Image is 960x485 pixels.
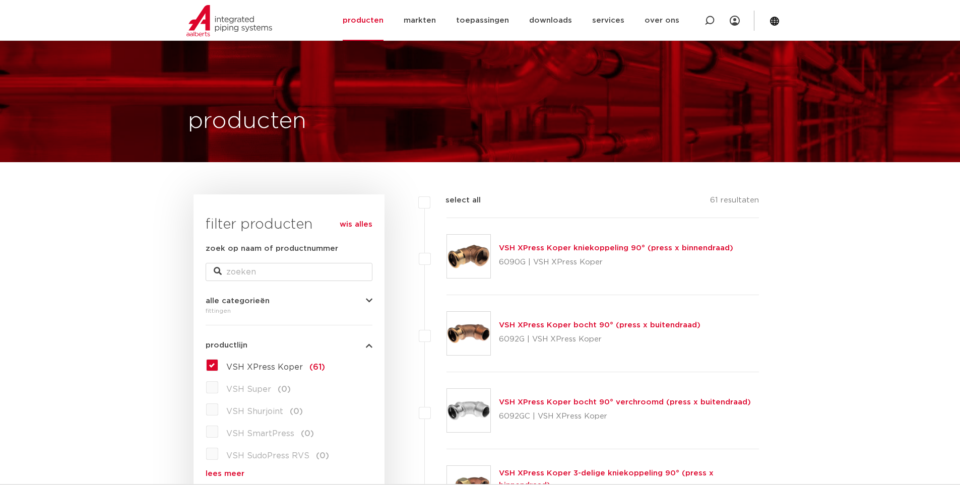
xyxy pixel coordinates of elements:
a: VSH XPress Koper bocht 90° (press x buitendraad) [499,321,700,329]
span: alle categorieën [206,297,270,305]
a: lees meer [206,470,372,477]
p: 6092GC | VSH XPress Koper [499,408,751,425]
span: VSH SmartPress [226,430,294,438]
label: zoek op naam of productnummer [206,243,338,255]
input: zoeken [206,263,372,281]
span: VSH XPress Koper [226,363,303,371]
button: productlijn [206,341,372,349]
span: (0) [301,430,314,438]
a: VSH XPress Koper bocht 90° verchroomd (press x buitendraad) [499,398,751,406]
span: productlijn [206,341,247,349]
span: VSH SudoPress RVS [226,452,309,460]
span: (0) [278,385,291,393]
a: VSH XPress Koper kniekoppeling 90° (press x binnendraad) [499,244,733,252]
h3: filter producten [206,215,372,235]
span: VSH Shurjoint [226,407,283,415]
img: Thumbnail for VSH XPress Koper kniekoppeling 90° (press x binnendraad) [447,235,490,278]
h1: producten [188,105,306,137]
span: (0) [316,452,329,460]
p: 6092G | VSH XPress Koper [499,331,700,348]
p: 61 resultaten [710,194,759,210]
img: Thumbnail for VSH XPress Koper bocht 90° (press x buitendraad) [447,312,490,355]
a: wis alles [340,219,372,231]
label: select all [430,194,481,206]
button: alle categorieën [206,297,372,305]
div: fittingen [206,305,372,317]
span: (0) [290,407,303,415]
p: 6090G | VSH XPress Koper [499,254,733,270]
img: Thumbnail for VSH XPress Koper bocht 90° verchroomd (press x buitendraad) [447,389,490,432]
span: VSH Super [226,385,271,393]
span: (61) [309,363,325,371]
